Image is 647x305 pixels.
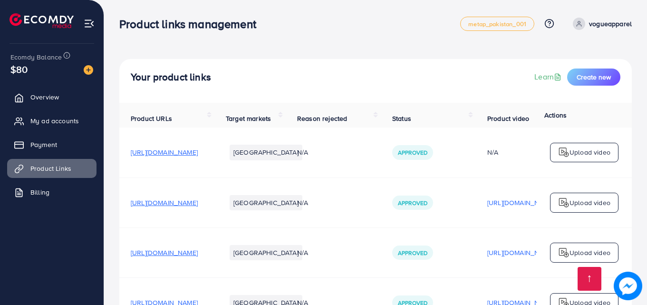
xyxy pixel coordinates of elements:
li: [GEOGRAPHIC_DATA] [230,245,302,260]
span: N/A [297,148,308,157]
img: logo [558,147,570,158]
p: Upload video [570,247,610,258]
span: [URL][DOMAIN_NAME] [131,198,198,207]
h3: Product links management [119,17,264,31]
span: Approved [398,148,427,157]
span: Status [392,114,411,123]
span: Ecomdy Balance [10,52,62,62]
span: [URL][DOMAIN_NAME] [131,248,198,257]
span: Product URLs [131,114,172,123]
li: [GEOGRAPHIC_DATA] [230,145,302,160]
img: logo [10,13,74,28]
p: Upload video [570,147,610,158]
a: Learn [534,71,563,82]
span: Billing [30,187,49,197]
span: Approved [398,199,427,207]
span: metap_pakistan_001 [468,21,526,27]
span: Product Links [30,164,71,173]
span: Create new [577,72,611,82]
img: image [84,65,93,75]
a: metap_pakistan_001 [460,17,534,31]
p: [URL][DOMAIN_NAME] [487,197,554,208]
a: Billing [7,183,97,202]
img: image [614,272,642,300]
p: vogueapparel [589,18,632,30]
a: Overview [7,88,97,107]
span: Overview [30,92,59,102]
img: logo [558,247,570,258]
span: $80 [10,62,28,76]
span: N/A [297,248,308,257]
a: Product Links [7,159,97,178]
a: vogueapparel [569,18,632,30]
li: [GEOGRAPHIC_DATA] [230,195,302,210]
p: Upload video [570,197,610,208]
h4: Your product links [131,71,211,83]
span: Reason rejected [297,114,347,123]
span: Actions [544,110,567,120]
span: Target markets [226,114,271,123]
span: My ad accounts [30,116,79,126]
span: Product video [487,114,529,123]
img: menu [84,18,95,29]
span: [URL][DOMAIN_NAME] [131,148,198,157]
img: logo [558,197,570,208]
button: Create new [567,69,620,86]
span: N/A [297,198,308,207]
span: Payment [30,140,57,149]
div: N/A [487,148,554,157]
span: Approved [398,249,427,257]
a: Payment [7,135,97,154]
a: My ad accounts [7,111,97,130]
p: [URL][DOMAIN_NAME] [487,247,554,258]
